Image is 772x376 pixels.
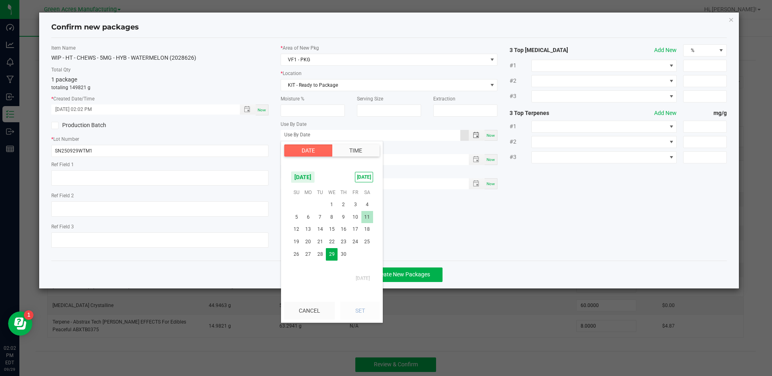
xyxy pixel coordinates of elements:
[302,223,314,236] td: Monday, April 13, 2026
[349,236,361,248] span: 24
[51,136,268,143] label: Lot Number
[284,144,332,157] button: Date tab
[433,95,497,102] label: Extraction
[291,248,302,261] td: Sunday, April 26, 2026
[361,211,373,224] span: 11
[314,236,326,248] td: Tuesday, April 21, 2026
[338,198,349,211] span: 2
[284,302,335,320] button: Cancel
[357,95,421,102] label: Serving Size
[314,186,326,198] th: Tu
[683,109,726,117] strong: mg/g
[314,248,326,261] td: Tuesday, April 28, 2026
[51,223,268,230] label: Ref Field 3
[349,198,361,211] span: 3
[51,84,268,91] p: totaling 149821 g
[51,161,268,168] label: Ref Field 1
[326,223,338,236] td: Wednesday, April 15, 2026
[361,236,373,248] td: Saturday, April 25, 2026
[281,79,487,91] span: KIT - Ready to Package
[291,223,302,236] span: 12
[338,248,349,261] span: 30
[469,178,485,189] span: Toggle popup
[349,198,361,211] td: Friday, April 3, 2026
[338,248,349,261] td: Thursday, April 30, 2026
[510,138,531,146] span: #2
[291,171,315,183] span: [DATE]
[654,109,677,117] button: Add New
[487,157,495,162] span: Now
[361,236,373,248] span: 25
[326,186,338,198] th: We
[326,198,338,211] td: Wednesday, April 1, 2026
[302,211,314,224] td: Monday, April 6, 2026
[314,223,326,236] span: 14
[487,182,495,186] span: Now
[314,223,326,236] td: Tuesday, April 14, 2026
[338,211,349,224] td: Thursday, April 9, 2026
[326,211,338,224] td: Wednesday, April 8, 2026
[314,236,326,248] span: 21
[338,236,349,248] td: Thursday, April 23, 2026
[326,223,338,236] span: 15
[291,236,302,248] span: 19
[281,44,497,52] label: Area of New Pkg
[281,95,345,102] label: Moisture %
[510,46,596,54] strong: 3 Top [MEDICAL_DATA]
[349,236,361,248] td: Friday, April 24, 2026
[51,22,726,33] h4: Confirm new packages
[338,186,349,198] th: Th
[361,223,373,236] td: Saturday, April 18, 2026
[314,248,326,261] span: 28
[51,104,231,115] input: Created Datetime
[684,45,716,56] span: %
[51,76,77,83] span: 1 package
[469,154,485,165] span: Toggle popup
[349,211,361,224] span: 10
[291,248,302,261] span: 26
[469,130,485,141] span: Toggle popup
[332,144,380,157] button: Time tab
[326,248,338,261] td: Wednesday, April 29, 2026
[24,310,34,320] iframe: Resource center unread badge
[51,95,268,102] label: Created Date/Time
[338,223,349,236] span: 16
[51,66,268,73] label: Total Qty
[338,223,349,236] td: Thursday, April 16, 2026
[258,108,266,112] span: Now
[326,236,338,248] td: Wednesday, April 22, 2026
[302,223,314,236] span: 13
[281,145,497,152] label: Production Date
[302,211,314,224] span: 6
[510,77,531,85] span: #2
[349,211,361,224] td: Friday, April 10, 2026
[51,192,268,199] label: Ref Field 2
[510,92,531,100] span: #3
[361,211,373,224] td: Saturday, April 11, 2026
[487,133,495,138] span: Now
[281,169,497,176] label: Packaged Date
[291,272,373,284] th: [DATE]
[510,122,531,131] span: #1
[361,198,373,211] td: Saturday, April 4, 2026
[281,121,497,128] label: Use By Date
[510,153,531,161] span: #3
[302,186,314,198] th: Mo
[361,186,373,198] th: Sa
[281,70,497,77] label: Location
[281,130,460,140] input: Use By Date
[291,236,302,248] td: Sunday, April 19, 2026
[291,211,302,224] td: Sunday, April 5, 2026
[302,236,314,248] td: Monday, April 20, 2026
[302,248,314,261] span: 27
[326,211,338,224] span: 8
[291,186,302,198] th: Su
[326,198,338,211] span: 1
[375,271,430,278] span: Create New Packages
[510,109,596,117] strong: 3 Top Terpenes
[51,121,154,130] label: Production Batch
[291,223,302,236] td: Sunday, April 12, 2026
[314,211,326,224] span: 7
[302,248,314,261] td: Monday, April 27, 2026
